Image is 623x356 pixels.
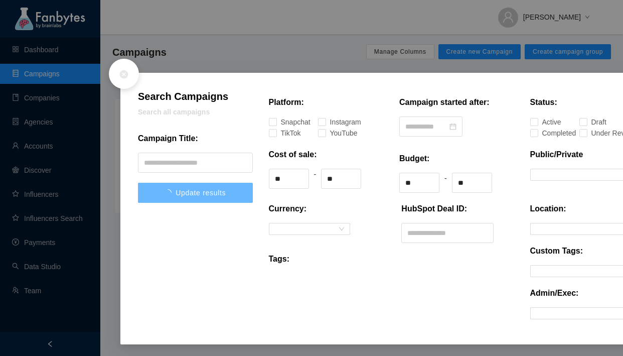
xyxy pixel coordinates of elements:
[530,245,583,257] p: Custom Tags:
[119,69,129,79] span: close-circle
[444,173,447,193] div: -
[269,253,289,265] p: Tags:
[542,116,549,128] div: Active
[530,203,566,215] p: Location:
[138,183,253,203] button: Update results
[330,128,339,139] div: YouTube
[399,153,429,165] p: Budget:
[281,116,291,128] div: Snapchat
[269,149,317,161] p: Cost of sale:
[591,116,596,128] div: Draft
[401,203,467,215] p: HubSpot Deal ID:
[399,96,490,108] p: Campaign started after:
[591,128,606,139] div: Under Review
[330,116,341,128] div: Instagram
[281,128,287,139] div: TikTok
[269,96,304,108] p: Platform:
[542,128,554,139] div: Completed
[269,203,307,215] p: Currency:
[530,96,557,108] p: Status:
[138,106,253,117] p: Search all campaigns
[314,169,317,189] div: -
[530,149,583,161] p: Public/Private
[138,133,198,145] p: Campaign Title:
[530,287,579,299] p: Admin/Exec:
